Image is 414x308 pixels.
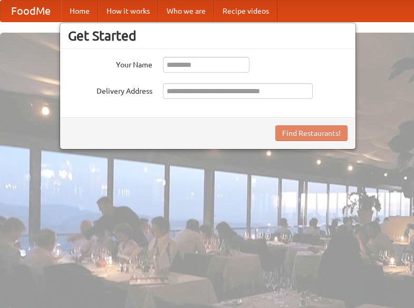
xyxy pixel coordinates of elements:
[214,1,277,22] a: Recipe videos
[68,28,348,44] h3: Get Started
[98,1,158,22] a: How it works
[68,57,152,70] label: Your Name
[1,1,61,22] a: FoodMe
[68,83,152,96] label: Delivery Address
[275,125,348,141] button: Find Restaurants!
[61,1,98,22] a: Home
[158,1,214,22] a: Who we are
